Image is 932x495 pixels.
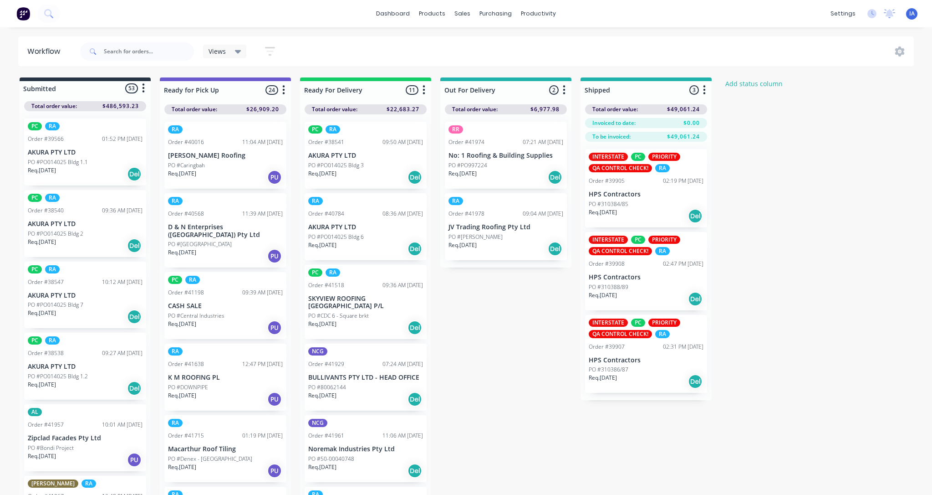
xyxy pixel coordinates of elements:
[102,349,143,357] div: 09:27 AM [DATE]
[267,320,282,335] div: PU
[448,210,484,218] div: Order #41978
[589,366,628,374] p: PO #310386/87
[305,344,427,411] div: NCGOrder #4192907:24 AM [DATE]BULLIVANTS PTY LTD - HEAD OFFICEPO #80062144Req.[DATE]Del
[28,166,56,175] p: Req. [DATE]
[246,105,279,113] span: $26,909.20
[45,336,60,345] div: RA
[267,249,282,263] div: PU
[24,119,146,186] div: PCRAOrder #3956601:52 PM [DATE]AKURA PTY LTDPO #PO014025 Bldg 1.1Req.[DATE]Del
[45,265,60,273] div: RA
[127,238,142,253] div: Del
[448,125,463,134] div: RR
[28,135,64,143] div: Order #39566
[28,194,42,202] div: PC
[585,232,707,310] div: INTERSTATEPCPRIORITYQA CONTROL CHECK!RAOrder #3990802:47 PM [DATE]HPS ContractorsPO #310388/89Req...
[648,153,680,161] div: PRIORITY
[305,415,427,482] div: NCGOrder #4196111:06 AM [DATE]Noremak Industries Pty LtdPO #50-00040748Req.[DATE]Del
[267,464,282,478] div: PU
[24,333,146,400] div: PCRAOrder #3853809:27 AM [DATE]AKURA PTY LTDPO #PO014025 Bldg 1.2Req.[DATE]Del
[168,432,204,440] div: Order #41715
[448,233,503,241] p: PO #[PERSON_NAME]
[308,383,346,392] p: PO #80062144
[168,170,196,178] p: Req. [DATE]
[530,105,560,113] span: $6,977.98
[589,236,628,244] div: INTERSTATE
[308,241,336,249] p: Req. [DATE]
[655,164,670,172] div: RA
[909,10,915,18] span: IA
[312,105,357,113] span: Total order value:
[308,463,336,471] p: Req. [DATE]
[102,135,143,143] div: 01:52 PM [DATE]
[168,152,283,160] p: [PERSON_NAME] Roofing
[382,360,423,368] div: 07:24 AM [DATE]
[326,125,340,134] div: RA
[589,374,617,382] p: Req. [DATE]
[28,122,42,130] div: PC
[407,464,422,478] div: Del
[305,122,427,189] div: PCRAOrder #3854109:50 AM [DATE]AKURA PTY LTDPO #PO014025 Bldg 3Req.[DATE]Del
[589,164,652,172] div: QA CONTROL CHECK!
[475,7,516,21] div: purchasing
[589,247,652,255] div: QA CONTROL CHECK!
[548,242,562,256] div: Del
[589,260,625,268] div: Order #39908
[648,319,680,327] div: PRIORITY
[31,102,77,110] span: Total order value:
[308,268,322,277] div: PC
[663,177,703,185] div: 02:19 PM [DATE]
[589,291,617,299] p: Req. [DATE]
[168,125,183,134] div: RA
[308,445,423,453] p: Noremak Industries Pty Ltd
[185,276,200,284] div: RA
[308,392,336,400] p: Req. [DATE]
[655,330,670,338] div: RA
[168,276,182,284] div: PC
[589,208,617,217] p: Req. [DATE]
[688,292,703,306] div: Del
[102,421,143,429] div: 10:01 AM [DATE]
[28,158,88,166] p: PO #PO014025 Bldg 1.1
[16,7,30,21] img: Factory
[589,319,628,327] div: INTERSTATE
[523,138,563,146] div: 07:21 AM [DATE]
[589,283,628,291] p: PO #310388/89
[308,161,364,170] p: PO #PO014025 Bldg 3
[308,281,344,289] div: Order #41518
[387,105,419,113] span: $22,683.27
[308,320,336,328] p: Req. [DATE]
[448,170,477,178] p: Req. [DATE]
[663,343,703,351] div: 02:31 PM [DATE]
[168,289,204,297] div: Order #41198
[28,434,143,442] p: Zipclad Facades Pty Ltd
[631,319,645,327] div: PC
[102,278,143,286] div: 10:12 AM [DATE]
[308,432,344,440] div: Order #41961
[168,383,208,392] p: PO #DOWNPIPE
[168,419,183,427] div: RA
[168,374,283,382] p: K M ROOFING PL
[242,210,283,218] div: 11:39 AM [DATE]
[648,236,680,244] div: PRIORITY
[172,105,217,113] span: Total order value:
[308,312,369,320] p: PO #CDC 6 - Square brkt
[28,421,64,429] div: Order #41957
[592,105,638,113] span: Total order value:
[589,200,628,208] p: PO #310384/85
[589,273,703,281] p: HPS Contractors
[28,480,78,488] div: [PERSON_NAME]
[382,432,423,440] div: 11:06 AM [DATE]
[308,210,344,218] div: Order #40784
[589,343,625,351] div: Order #39907
[721,77,788,90] button: Add status column
[168,463,196,471] p: Req. [DATE]
[826,7,860,21] div: settings
[28,292,143,299] p: AKURA PTY LTD
[168,210,204,218] div: Order #40568
[28,444,74,452] p: PO #Bondi Project
[589,191,703,198] p: HPS Contractors
[168,455,252,463] p: PO #Denex - [GEOGRAPHIC_DATA]
[448,241,477,249] p: Req. [DATE]
[28,372,88,381] p: PO #PO014025 Bldg 1.2
[308,347,327,356] div: NCG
